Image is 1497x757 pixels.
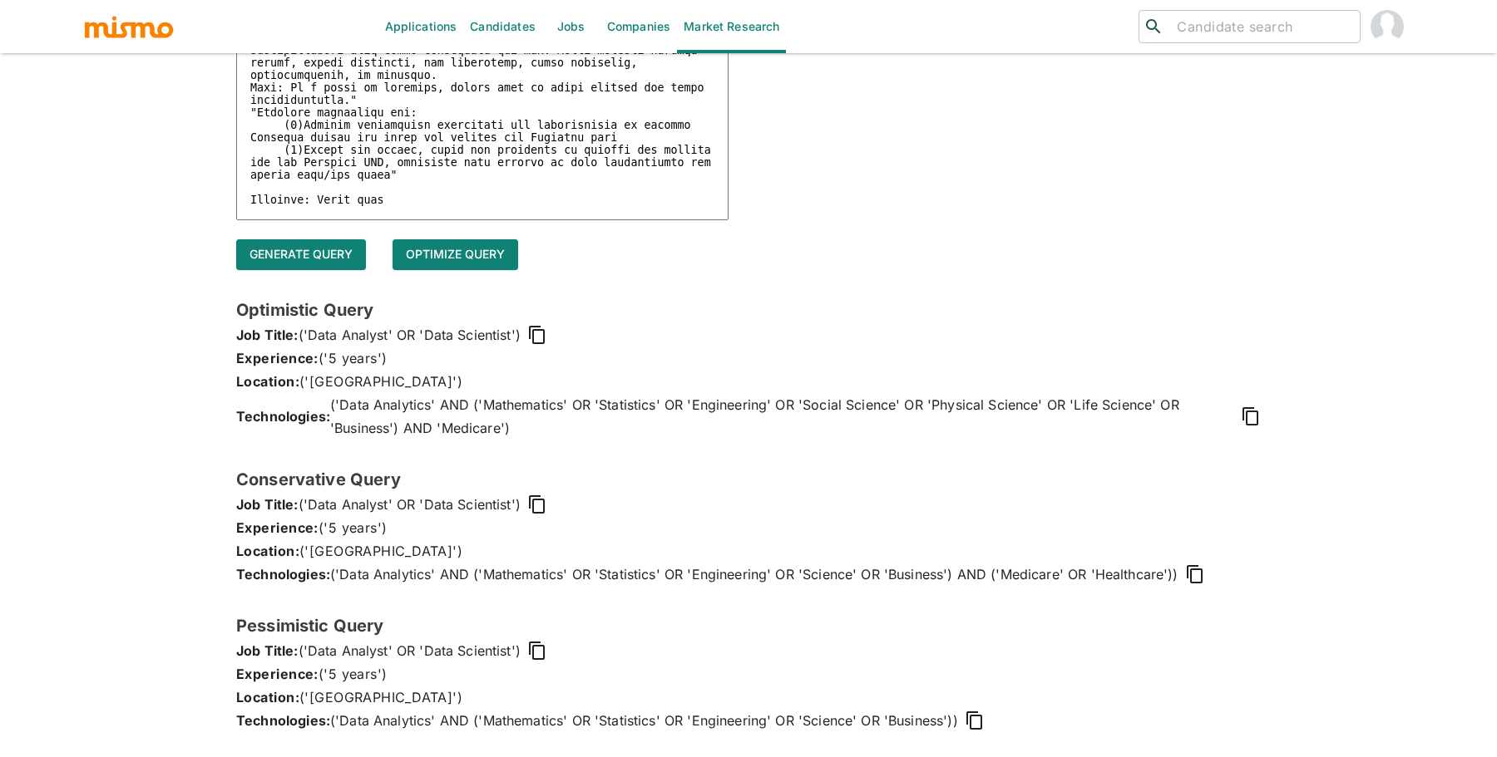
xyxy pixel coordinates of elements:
p: ('5 years') [236,516,1261,539]
span: Technologies: [236,709,330,732]
span: Experience: [236,350,319,366]
span: Job Title: [236,323,299,347]
span: ('Data Analyst' OR 'Data Scientist') [299,493,521,516]
h6: Pessimistic Query [236,612,1261,639]
span: ('Data Analytics' AND ('Mathematics' OR 'Statistics' OR 'Engineering' OR 'Social Science' OR 'Phy... [330,393,1234,440]
span: ('Data Analytics' AND ('Mathematics' OR 'Statistics' OR 'Engineering' OR 'Science' OR 'Business')) [330,709,958,732]
span: ('Data Analyst' OR 'Data Scientist') [299,639,521,662]
p: ('5 years') [236,662,1261,686]
span: ('Data Analytics' AND ('Mathematics' OR 'Statistics' OR 'Engineering' OR 'Science' OR 'Business')... [330,563,1178,586]
span: Location: [236,543,299,559]
span: Technologies: [236,405,330,428]
button: Optimize Query [393,239,518,270]
h6: Conservative Query [236,466,1261,493]
p: ('[GEOGRAPHIC_DATA]') [236,539,1261,563]
span: Location: [236,689,299,705]
img: logo [83,14,175,39]
span: ('Data Analyst' OR 'Data Scientist') [299,323,521,347]
span: Experience: [236,666,319,682]
p: ('[GEOGRAPHIC_DATA]') [236,686,1261,709]
span: Job Title: [236,493,299,516]
span: Job Title: [236,639,299,662]
span: Technologies: [236,563,330,586]
h6: Optimistic Query [236,297,1261,323]
input: Candidate search [1170,15,1353,38]
span: Experience: [236,519,319,536]
span: Location: [236,373,299,390]
button: Generate query [236,239,366,270]
p: ('5 years') [236,347,1261,370]
p: ('[GEOGRAPHIC_DATA]') [236,370,1261,393]
img: Daniela Zito [1371,10,1404,43]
